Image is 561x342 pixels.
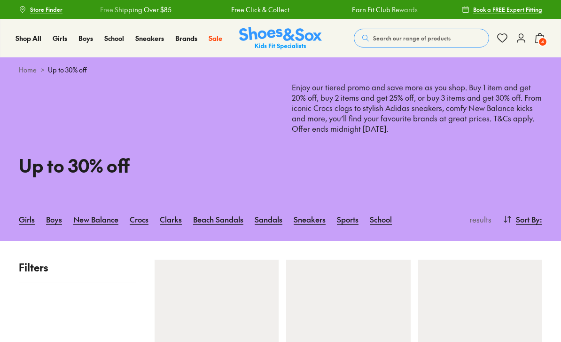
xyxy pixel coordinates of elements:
[19,65,37,75] a: Home
[255,209,282,230] a: Sandals
[534,28,545,48] button: 4
[78,33,93,43] a: Boys
[16,33,41,43] a: Shop All
[294,209,326,230] a: Sneakers
[239,27,322,50] a: Shoes & Sox
[239,27,322,50] img: SNS_Logo_Responsive.svg
[462,1,542,18] a: Book a FREE Expert Fitting
[135,33,164,43] a: Sneakers
[19,152,269,179] h1: Up to 30% off
[48,65,87,75] span: Up to 30% off
[370,209,392,230] a: School
[337,209,358,230] a: Sports
[538,37,547,47] span: 4
[160,209,182,230] a: Clarks
[130,209,148,230] a: Crocs
[175,33,197,43] a: Brands
[292,82,542,175] p: Enjoy our tiered promo and save more as you shop. Buy 1 item and get 20% off, buy 2 items and get...
[354,29,489,48] button: Search our range of products
[19,65,542,75] div: >
[19,260,136,275] p: Filters
[373,34,451,42] span: Search our range of products
[104,33,124,43] a: School
[46,209,62,230] a: Boys
[473,5,542,14] span: Book a FREE Expert Fitting
[209,33,222,43] a: Sale
[73,209,118,230] a: New Balance
[540,214,542,225] span: :
[100,5,171,15] a: Free Shipping Over $85
[30,5,62,14] span: Store Finder
[516,214,540,225] span: Sort By
[466,214,491,225] p: results
[19,1,62,18] a: Store Finder
[53,33,67,43] a: Girls
[19,209,35,230] a: Girls
[503,209,542,230] button: Sort By:
[351,5,417,15] a: Earn Fit Club Rewards
[193,209,243,230] a: Beach Sandals
[231,5,289,15] a: Free Click & Collect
